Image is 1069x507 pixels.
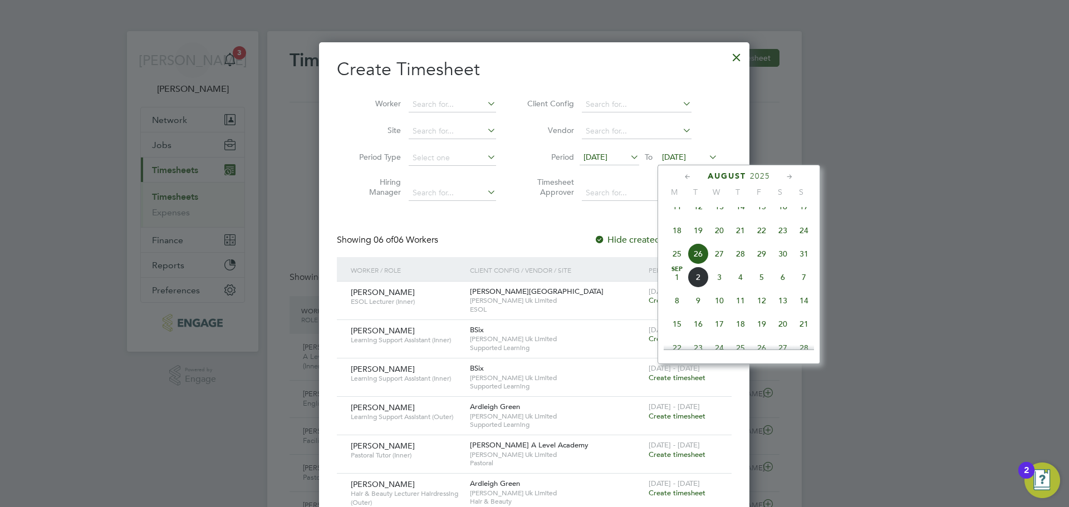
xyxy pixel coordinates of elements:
span: 2 [688,267,709,288]
span: Create timesheet [649,373,705,382]
span: Create timesheet [649,488,705,498]
span: Create timesheet [649,334,705,343]
span: August [708,171,746,181]
span: 22 [751,220,772,241]
span: 1 [666,267,688,288]
label: Period [524,152,574,162]
span: 2025 [750,171,770,181]
span: [PERSON_NAME] [351,441,415,451]
span: 19 [688,220,709,241]
input: Search for... [409,124,496,139]
h2: Create Timesheet [337,58,732,81]
span: 18 [666,220,688,241]
span: Create timesheet [649,450,705,459]
span: 25 [666,243,688,264]
span: Hair & Beauty Lecturer Hairdressing (Outer) [351,489,462,506]
span: 6 [772,267,793,288]
span: 21 [730,220,751,241]
span: [PERSON_NAME] [351,287,415,297]
span: 16 [772,196,793,217]
span: 14 [793,290,815,311]
span: 31 [793,243,815,264]
span: 5 [751,267,772,288]
span: [PERSON_NAME] Uk Limited [470,373,643,382]
span: 18 [730,313,751,334]
label: Worker [351,99,401,109]
span: S [769,187,791,197]
span: [PERSON_NAME] Uk Limited [470,412,643,421]
div: Worker / Role [348,257,467,283]
span: 3 [709,267,730,288]
span: Pastoral [470,459,643,467]
span: 29 [751,243,772,264]
span: Hair & Beauty [470,497,643,506]
span: Ardleigh Green [470,479,520,488]
span: [PERSON_NAME] [351,402,415,412]
span: Learning Support Assistant (Inner) [351,336,462,344]
span: 9 [688,290,709,311]
span: [DATE] - [DATE] [649,402,700,411]
div: Period [646,257,720,283]
span: [PERSON_NAME][GEOGRAPHIC_DATA] [470,287,604,296]
span: 12 [751,290,772,311]
div: Client Config / Vendor / Site [467,257,646,283]
span: 11 [730,290,751,311]
span: To [641,150,656,164]
span: Create timesheet [649,411,705,421]
span: 27 [709,243,730,264]
input: Search for... [582,185,692,201]
span: [DATE] [662,152,686,162]
span: [DATE] [583,152,607,162]
span: 21 [793,313,815,334]
span: W [706,187,727,197]
span: 15 [751,196,772,217]
span: [PERSON_NAME] [351,326,415,336]
span: [DATE] - [DATE] [649,440,700,450]
span: Create timesheet [649,296,705,305]
span: Supported Learning [470,343,643,352]
span: 13 [772,290,793,311]
span: 26 [751,337,772,358]
span: 25 [730,337,751,358]
span: 30 [772,243,793,264]
span: 20 [772,313,793,334]
span: BSix [470,325,484,334]
span: Learning Support Assistant (Outer) [351,412,462,421]
span: 26 [688,243,709,264]
span: [PERSON_NAME] Uk Limited [470,489,643,498]
span: [PERSON_NAME] Uk Limited [470,296,643,305]
span: [DATE] - [DATE] [649,325,700,334]
label: Hide created timesheets [594,234,707,245]
span: 19 [751,313,772,334]
span: 4 [730,267,751,288]
span: 06 of [374,234,394,245]
span: ESOL Lecturer (Inner) [351,297,462,306]
span: [PERSON_NAME] [351,364,415,374]
span: [PERSON_NAME] Uk Limited [470,334,643,343]
span: 28 [793,337,815,358]
input: Select one [409,150,496,166]
span: 17 [793,196,815,217]
label: Timesheet Approver [524,177,574,197]
span: ESOL [470,305,643,314]
span: 24 [793,220,815,241]
span: 06 Workers [374,234,438,245]
span: 22 [666,337,688,358]
span: 24 [709,337,730,358]
span: 11 [666,196,688,217]
span: [DATE] - [DATE] [649,479,700,488]
span: 23 [688,337,709,358]
span: [DATE] - [DATE] [649,363,700,373]
span: Pastoral Tutor (Inner) [351,451,462,460]
span: 10 [709,290,730,311]
span: Ardleigh Green [470,402,520,411]
span: 7 [793,267,815,288]
span: [PERSON_NAME] Uk Limited [470,450,643,459]
label: Vendor [524,125,574,135]
label: Client Config [524,99,574,109]
span: Supported Learning [470,420,643,429]
span: BSix [470,363,484,373]
span: 16 [688,313,709,334]
span: 13 [709,196,730,217]
span: Sep [666,267,688,272]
